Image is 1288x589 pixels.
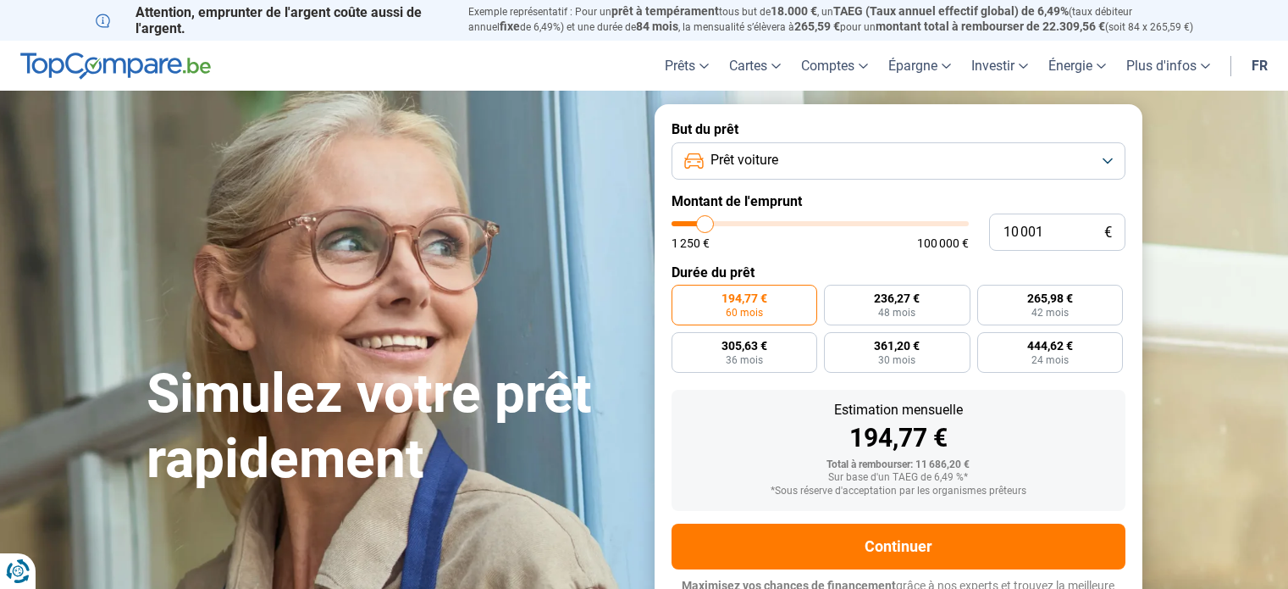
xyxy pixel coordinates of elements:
[685,459,1112,471] div: Total à rembourser: 11 686,20 €
[726,308,763,318] span: 60 mois
[878,355,915,365] span: 30 mois
[1027,292,1073,304] span: 265,98 €
[500,19,520,33] span: fixe
[672,193,1125,209] label: Montant de l'emprunt
[874,292,920,304] span: 236,27 €
[1104,225,1112,240] span: €
[791,41,878,91] a: Comptes
[1031,308,1069,318] span: 42 mois
[636,19,678,33] span: 84 mois
[874,340,920,352] span: 361,20 €
[685,425,1112,451] div: 194,77 €
[468,4,1193,35] p: Exemple représentatif : Pour un tous but de , un (taux débiteur annuel de 6,49%) et une durée de ...
[96,4,448,36] p: Attention, emprunter de l'argent coûte aussi de l'argent.
[876,19,1105,33] span: montant total à rembourser de 22.309,56 €
[611,4,719,18] span: prêt à tempérament
[721,292,767,304] span: 194,77 €
[771,4,817,18] span: 18.000 €
[878,308,915,318] span: 48 mois
[685,403,1112,417] div: Estimation mensuelle
[672,524,1125,570] button: Continuer
[672,142,1125,180] button: Prêt voiture
[146,362,634,492] h1: Simulez votre prêt rapidement
[20,53,211,80] img: TopCompare
[961,41,1038,91] a: Investir
[672,264,1125,281] label: Durée du prêt
[1031,355,1069,365] span: 24 mois
[726,355,763,365] span: 36 mois
[655,41,719,91] a: Prêts
[685,486,1112,497] div: *Sous réserve d'acceptation par les organismes prêteurs
[1027,340,1073,352] span: 444,62 €
[672,237,710,249] span: 1 250 €
[1241,41,1278,91] a: fr
[794,19,840,33] span: 265,59 €
[917,237,969,249] span: 100 000 €
[672,121,1125,137] label: But du prêt
[878,41,961,91] a: Épargne
[1116,41,1220,91] a: Plus d'infos
[685,472,1112,484] div: Sur base d'un TAEG de 6,49 %*
[721,340,767,352] span: 305,63 €
[833,4,1069,18] span: TAEG (Taux annuel effectif global) de 6,49%
[1038,41,1116,91] a: Énergie
[719,41,791,91] a: Cartes
[710,151,778,169] span: Prêt voiture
